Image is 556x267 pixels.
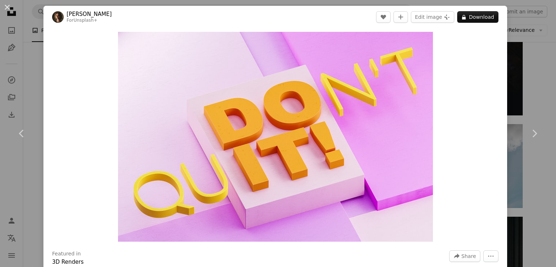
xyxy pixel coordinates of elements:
button: Add to Collection [393,11,408,23]
a: Unsplash+ [73,18,97,23]
img: the word don't quitt spelled with yellow letters [118,32,433,242]
button: Zoom in on this image [118,32,433,242]
button: Download [457,11,498,23]
button: Like [376,11,391,23]
button: Share this image [449,250,480,262]
img: Go to Alex Shuper's profile [52,11,64,23]
a: 3D Renders [52,259,84,265]
span: Share [462,251,476,262]
button: More Actions [483,250,498,262]
a: [PERSON_NAME] [67,10,112,18]
div: For [67,18,112,24]
a: Next [513,99,556,168]
button: Edit image [411,11,454,23]
h3: Featured in [52,250,81,258]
